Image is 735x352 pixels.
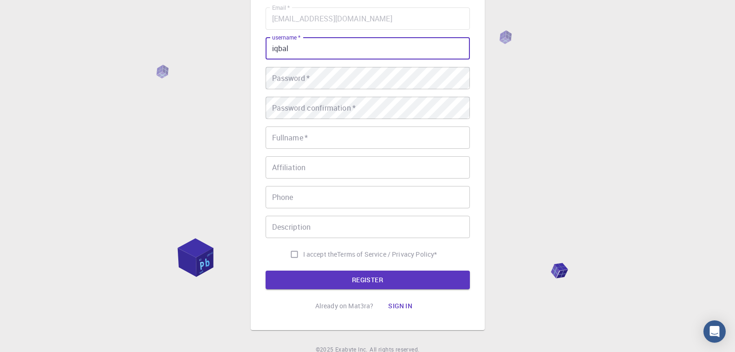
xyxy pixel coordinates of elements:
[303,250,338,259] span: I accept the
[315,301,374,311] p: Already on Mat3ra?
[272,4,290,12] label: Email
[266,271,470,289] button: REGISTER
[272,33,300,41] label: username
[337,250,437,259] a: Terms of Service / Privacy Policy*
[703,320,726,343] div: Open Intercom Messenger
[337,250,437,259] p: Terms of Service / Privacy Policy *
[381,297,420,315] button: Sign in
